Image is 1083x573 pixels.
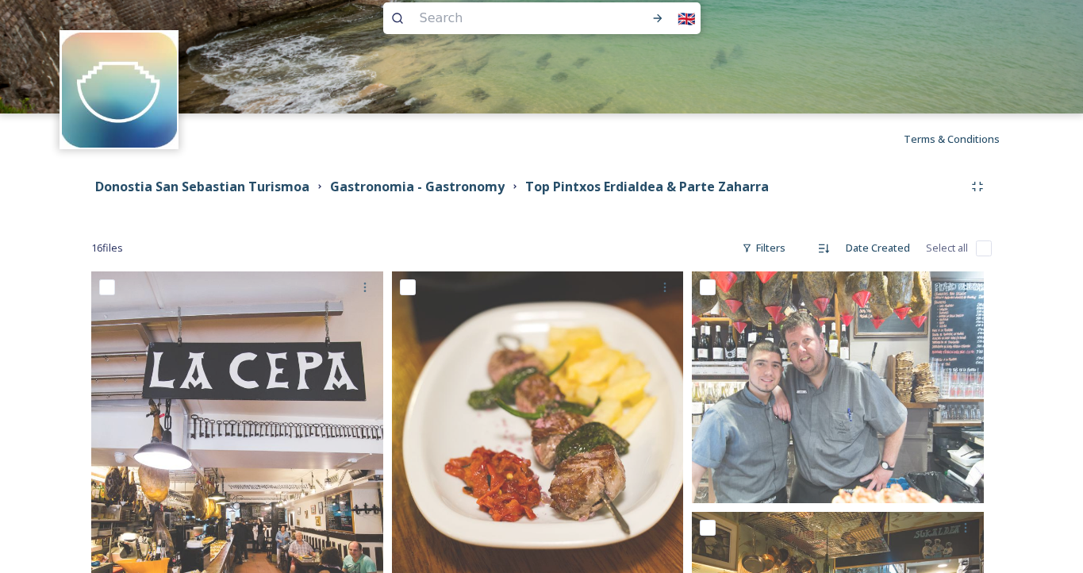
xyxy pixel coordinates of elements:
[838,233,918,263] div: Date Created
[692,271,984,503] img: parte-zaharreko-pintxoak_43463346141_o.jpg
[525,178,769,195] strong: Top Pintxos Erdialdea & Parte Zaharra
[926,240,968,256] span: Select all
[904,132,1000,146] span: Terms & Conditions
[330,178,505,195] strong: Gastronomia - Gastronomy
[672,4,701,33] div: 🇬🇧
[734,233,793,263] div: Filters
[62,33,177,148] img: images.jpeg
[904,129,1023,148] a: Terms & Conditions
[412,1,615,36] input: Search
[95,178,309,195] strong: Donostia San Sebastian Turismoa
